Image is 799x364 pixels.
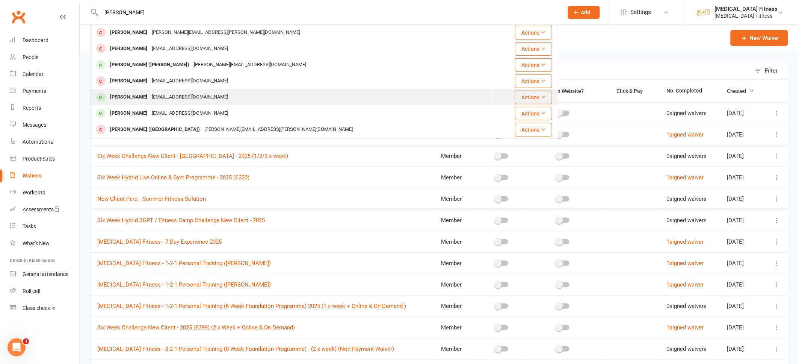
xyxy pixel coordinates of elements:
[23,338,29,344] span: 3
[667,217,707,224] span: 0 signed waivers
[10,201,79,218] a: Assessments
[97,303,406,309] a: [MEDICAL_DATA] Fitness - 1-2-1 Personal Training (6 Week Foundation Programme) 2025 (1 x week + O...
[434,231,479,252] td: Member
[97,324,295,331] a: Six Week Challenge New Client - 2025 (£299) (2 x Week + Online & On Demand)
[97,217,265,224] a: Six Week Hybrid SGPT / Fitness Camp Challenge New Client - 2025
[720,167,764,188] td: [DATE]
[108,92,150,103] div: [PERSON_NAME]
[720,145,764,167] td: [DATE]
[515,42,552,56] button: Actions
[631,4,651,21] span: Settings
[150,43,230,54] div: [EMAIL_ADDRESS][DOMAIN_NAME]
[667,281,704,288] a: 1signed waiver
[202,124,355,135] div: [PERSON_NAME][EMAIL_ADDRESS][PERSON_NAME][DOMAIN_NAME]
[97,281,271,288] a: [MEDICAL_DATA] Fitness - 1-2-1 Personal Training ([PERSON_NAME])
[10,100,79,117] a: Reports
[667,303,707,309] span: 0 signed waivers
[715,6,778,12] div: [MEDICAL_DATA] Fitness
[720,252,764,274] td: [DATE]
[108,27,150,38] div: [PERSON_NAME]
[23,173,42,179] div: Waivers
[108,43,150,54] div: [PERSON_NAME]
[667,238,704,245] a: 1signed waiver
[10,32,79,49] a: Dashboard
[696,5,711,20] img: thumb_image1569280052.png
[150,108,230,119] div: [EMAIL_ADDRESS][DOMAIN_NAME]
[97,260,271,267] a: [MEDICAL_DATA] Fitness - 1-2-1 Personal Training ([PERSON_NAME])
[434,209,479,231] td: Member
[715,12,778,19] div: [MEDICAL_DATA] Fitness
[23,156,55,162] div: Product Sales
[10,150,79,167] a: Product Sales
[667,131,704,138] a: 1signed waiver
[108,124,202,135] div: [PERSON_NAME] ([GEOGRAPHIC_DATA])
[150,76,230,86] div: [EMAIL_ADDRESS][DOMAIN_NAME]
[667,324,704,331] a: 1signed waiver
[23,206,60,212] div: Assessments
[23,139,53,145] div: Automations
[720,295,764,317] td: [DATE]
[610,86,651,96] button: Click & Pay
[720,209,764,231] td: [DATE]
[434,167,479,188] td: Member
[667,110,707,117] span: 0 signed waivers
[720,338,764,359] td: [DATE]
[720,231,764,252] td: [DATE]
[434,338,479,359] td: Member
[434,145,479,167] td: Member
[617,88,643,94] span: Click & Pay
[667,153,707,159] span: 0 signed waivers
[8,338,26,356] iframe: Intercom live chat
[23,105,41,111] div: Reports
[434,317,479,338] td: Member
[10,266,79,283] a: General attendance kiosk mode
[10,117,79,133] a: Messages
[727,86,755,96] button: Created
[192,59,308,70] div: [PERSON_NAME][EMAIL_ADDRESS][DOMAIN_NAME]
[10,49,79,66] a: People
[434,188,479,209] td: Member
[731,30,788,46] a: New Waiver
[568,6,600,19] button: Add
[581,9,591,15] span: Add
[660,80,720,102] th: No. Completed
[765,66,778,75] div: Filter
[667,174,704,181] a: 1signed waiver
[515,26,552,39] button: Actions
[97,238,222,245] a: [MEDICAL_DATA] Fitness - 7 Day Experience 2025
[515,58,552,72] button: Actions
[541,88,584,94] span: Show on Website?
[667,346,707,352] span: 0 signed waivers
[720,124,764,145] td: [DATE]
[23,223,36,229] div: Tasks
[434,295,479,317] td: Member
[10,283,79,300] a: Roll call
[10,83,79,100] a: Payments
[10,218,79,235] a: Tasks
[97,153,288,159] a: Six Week Challenge New Client - [GEOGRAPHIC_DATA] - 2025 (1/2/3 x week)
[10,133,79,150] a: Automations
[667,260,704,267] a: 1signed waiver
[23,54,38,60] div: People
[751,62,788,79] button: Filter
[10,184,79,201] a: Workouts
[534,86,592,96] button: Show on Website?
[720,188,764,209] td: [DATE]
[727,88,755,94] span: Created
[23,305,56,311] div: Class check-in
[720,274,764,295] td: [DATE]
[434,274,479,295] td: Member
[23,88,46,94] div: Payments
[99,7,558,18] input: Search...
[23,190,45,196] div: Workouts
[23,37,48,43] div: Dashboard
[9,8,28,26] a: Clubworx
[515,123,552,136] button: Actions
[515,74,552,88] button: Actions
[10,235,79,252] a: What's New
[10,300,79,317] a: Class kiosk mode
[108,108,150,119] div: [PERSON_NAME]
[23,271,68,277] div: General attendance
[108,59,192,70] div: [PERSON_NAME] ([PERSON_NAME])
[10,167,79,184] a: Waivers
